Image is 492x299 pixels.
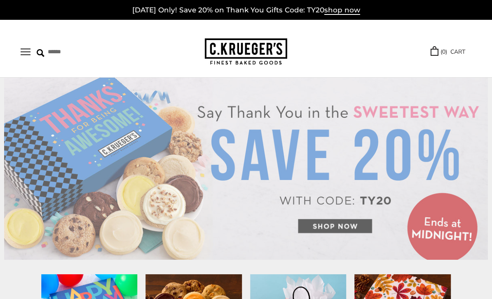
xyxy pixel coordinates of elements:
[37,49,45,57] img: Search
[4,78,488,260] img: C.Krueger's Special Offer
[205,38,287,65] img: C.KRUEGER'S
[324,6,360,15] span: shop now
[431,47,465,57] a: (0) CART
[37,45,129,58] input: Search
[132,6,360,15] a: [DATE] Only! Save 20% on Thank You Gifts Code: TY20shop now
[21,48,30,55] button: Open navigation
